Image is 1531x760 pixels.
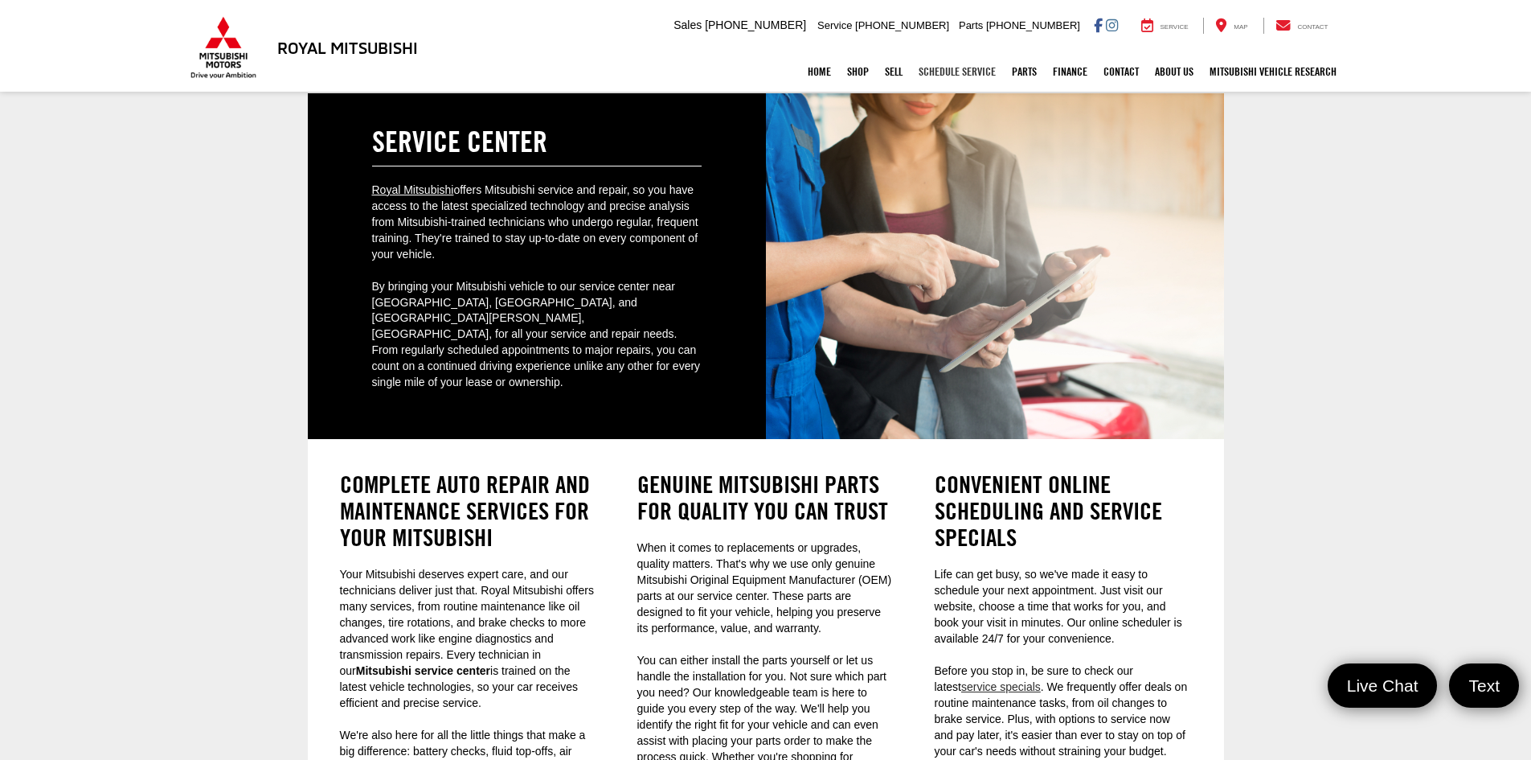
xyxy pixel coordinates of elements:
a: Home [800,51,839,92]
a: Finance [1045,51,1095,92]
a: Shop [839,51,877,92]
span: Service [1161,23,1189,31]
strong: Mitsubishi service center [356,664,490,677]
a: Facebook: Click to visit our Facebook page [1094,18,1103,31]
h1: Service Center [372,125,702,158]
p: When it comes to replacements or upgrades, quality matters. That's why we use only genuine Mitsub... [637,540,894,637]
span: [PHONE_NUMBER] [986,19,1080,31]
span: Map [1234,23,1247,31]
a: Sell [877,51,911,92]
a: Live Chat [1328,663,1438,708]
a: Service [1129,18,1201,34]
h3: Royal Mitsubishi [277,39,418,56]
a: Parts: Opens in a new tab [1004,51,1045,92]
img: Service Center [766,93,1224,439]
img: Mitsubishi [187,16,260,79]
a: Map [1203,18,1259,34]
a: Mitsubishi Vehicle Research [1201,51,1345,92]
a: Contact [1263,18,1341,34]
span: [PHONE_NUMBER] [855,19,949,31]
span: Text [1460,675,1508,696]
a: About Us [1147,51,1201,92]
h2: Convenient Online Scheduling and Service Specials [935,471,1192,551]
a: Contact [1095,51,1147,92]
p: By bringing your Mitsubishi vehicle to our service center near [GEOGRAPHIC_DATA], [GEOGRAPHIC_DAT... [372,279,702,392]
span: Service [817,19,852,31]
span: Parts [959,19,983,31]
h2: Genuine Mitsubishi Parts for Quality You Can Trust [637,471,894,524]
a: Schedule Service: Opens in a new tab [911,51,1004,92]
a: Instagram: Click to visit our Instagram page [1106,18,1118,31]
p: Life can get busy, so we've made it easy to schedule your next appointment. Just visit our websit... [935,567,1192,647]
span: Sales [673,18,702,31]
h2: Complete Auto Repair and Maintenance Services for Your Mitsubishi [340,471,597,551]
p: Before you stop in, be sure to check our latest . We frequently offer deals on routine maintenanc... [935,663,1192,760]
p: offers Mitsubishi service and repair, so you have access to the latest specialized technology and... [372,183,702,263]
span: Contact [1297,23,1328,31]
a: Text [1449,663,1519,708]
a: service specials [961,680,1041,693]
span: [PHONE_NUMBER] [705,18,806,31]
a: Royal Mitsubishi [372,183,454,196]
span: Live Chat [1339,675,1427,696]
p: Your Mitsubishi deserves expert care, and our technicians deliver just that. Royal Mitsubishi off... [340,567,597,712]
